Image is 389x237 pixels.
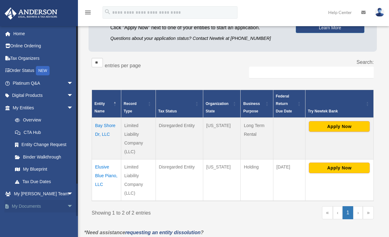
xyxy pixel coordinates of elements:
[158,109,177,113] span: Tax Status
[105,63,141,68] label: entries per page
[4,27,83,40] a: Home
[67,102,79,114] span: arrow_drop_down
[92,118,121,159] td: Bay Shore Dr, LLC
[4,77,83,89] a: Platinum Q&Aarrow_drop_down
[9,126,79,139] a: CTA Hub
[67,89,79,102] span: arrow_drop_down
[305,90,373,118] th: Try Newtek Bank : Activate to sort
[357,59,374,65] label: Search:
[121,118,156,159] td: Limited Liability Company (LLC)
[203,159,241,201] td: [US_STATE]
[4,212,83,225] a: Online Learningarrow_drop_down
[375,8,384,17] img: User Pic
[36,66,50,75] div: NEW
[92,90,121,118] th: Entity Name: Activate to invert sorting
[110,23,286,32] p: Click "Apply Now" next to one of your entities to start an application.
[67,188,79,201] span: arrow_drop_down
[124,102,137,113] span: Record Type
[9,151,79,163] a: Binder Walkthrough
[273,159,305,201] td: [DATE]
[309,121,370,132] button: Apply Now
[4,52,83,64] a: Tax Organizers
[121,159,156,201] td: Limited Liability Company (LLC)
[156,159,203,201] td: Disregarded Entity
[67,200,79,213] span: arrow_drop_down
[156,90,203,118] th: Tax Status: Activate to sort
[4,40,83,52] a: Online Ordering
[104,8,111,15] i: search
[92,206,228,217] div: Showing 1 to 2 of 2 entries
[67,77,79,90] span: arrow_drop_down
[9,163,79,176] a: My Blueprint
[203,118,241,159] td: [US_STATE]
[203,90,241,118] th: Organization State: Activate to sort
[4,200,83,212] a: My Documentsarrow_drop_down
[308,107,364,115] div: Try Newtek Bank
[84,11,92,16] a: menu
[94,102,105,113] span: Entity Name
[241,118,273,159] td: Long Term Rental
[273,90,305,118] th: Federal Return Due Date: Activate to sort
[241,90,273,118] th: Business Purpose: Activate to sort
[4,188,83,200] a: My [PERSON_NAME] Teamarrow_drop_down
[206,102,228,113] span: Organization State
[9,175,79,188] a: Tax Due Dates
[322,206,333,219] a: First
[3,7,59,20] img: Anderson Advisors Platinum Portal
[110,35,286,42] p: Questions about your application status? Contact Newtek at [PHONE_NUMBER]
[4,64,83,77] a: Order StatusNEW
[156,118,203,159] td: Disregarded Entity
[4,102,79,114] a: My Entitiesarrow_drop_down
[4,89,83,102] a: Digital Productsarrow_drop_down
[125,230,201,235] a: requesting an entity dissolution
[309,163,370,173] button: Apply Now
[9,139,79,151] a: Entity Change Request
[67,212,79,225] span: arrow_drop_down
[84,9,92,16] i: menu
[92,159,121,201] td: Elusive Blue Piano, LLC
[121,90,156,118] th: Record Type: Activate to sort
[9,114,76,126] a: Overview
[243,102,260,113] span: Business Purpose
[241,159,273,201] td: Holding
[276,94,292,113] span: Federal Return Due Date
[84,230,204,235] em: *Need assistance ?
[296,22,364,33] a: Learn More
